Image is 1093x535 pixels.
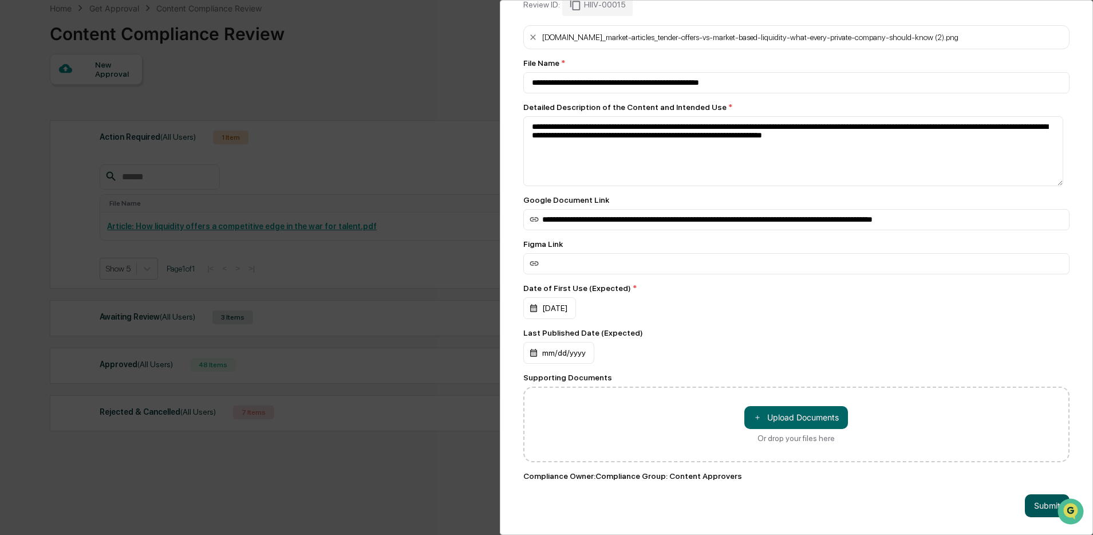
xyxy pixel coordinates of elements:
div: 🔎 [11,167,21,176]
a: 🖐️Preclearance [7,140,78,160]
div: Last Published Date (Expected) [523,328,1070,337]
a: 🗄️Attestations [78,140,147,160]
div: [DATE] [523,297,576,319]
span: Pylon [114,194,139,203]
button: Or drop your files here [744,406,848,429]
div: [DOMAIN_NAME]_market-articles_tender-offers-vs-market-based-liquidity-what-every-private-company-... [542,33,958,42]
div: Google Document Link [523,195,1070,204]
div: Supporting Documents [523,373,1070,382]
div: Figma Link [523,239,1070,249]
span: Attestations [94,144,142,156]
span: Data Lookup [23,166,72,178]
img: 1746055101610-c473b297-6a78-478c-a979-82029cc54cd1 [11,88,32,108]
div: Detailed Description of the Content and Intended Use [523,103,1070,112]
div: mm/dd/yyyy [523,342,594,364]
div: File Name [523,58,1070,68]
div: 🗄️ [83,145,92,155]
span: Preclearance [23,144,74,156]
div: Date of First Use (Expected) [523,284,1070,293]
div: Compliance Owner : Compliance Group: Content Approvers [523,471,1070,481]
p: How can we help? [11,24,208,42]
div: Or drop your files here [757,434,835,443]
a: Powered byPylon [81,194,139,203]
button: Submit [1025,494,1070,517]
button: Start new chat [195,91,208,105]
a: 🔎Data Lookup [7,162,77,182]
div: 🖐️ [11,145,21,155]
div: We're available if you need us! [39,99,145,108]
div: Start new chat [39,88,188,99]
iframe: Open customer support [1056,497,1087,528]
span: ＋ [753,412,761,423]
